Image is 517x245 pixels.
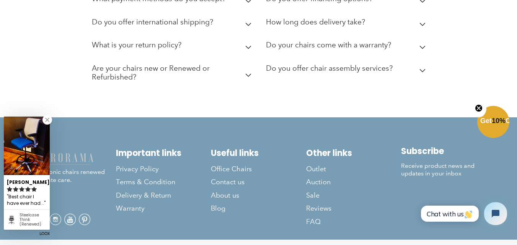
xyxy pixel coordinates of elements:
h2: Other links [306,148,401,158]
span: Terms & Condition [116,178,175,187]
a: Contact us [211,175,306,188]
a: About us [211,189,306,202]
a: Delivery & Return [116,189,211,202]
a: Reviews [306,202,401,215]
h2: Are your chairs new or Renewed or Refurbished? [92,64,254,81]
img: Agnes J. review of Steelcase Think (Renewed) [4,117,50,175]
h2: Do you offer international shipping? [92,18,213,26]
div: [PERSON_NAME] [7,176,47,186]
span: About us [211,191,239,200]
h2: Do your chairs come with a warranty? [266,41,391,49]
summary: Do you offer international shipping? [92,12,254,36]
svg: rating icon full [13,187,18,192]
summary: Do your chairs come with a warranty? [266,35,429,58]
svg: rating icon full [31,187,37,192]
span: Delivery & Return [116,191,171,200]
div: Best chair I have ever had... [7,193,47,208]
span: Blog [211,204,225,213]
span: Warranty [116,204,145,213]
span: Contact us [211,178,245,187]
a: Warranty [116,202,211,215]
span: Auction [306,178,331,187]
h2: Important links [116,148,211,158]
h2: Subscribe [401,146,496,156]
h2: Do you offer chair assembly services? [266,64,393,73]
a: Sale [306,189,401,202]
div: Steelcase Think (Renewed) [20,213,47,227]
h2: Useful links [211,148,306,158]
summary: What is your return policy? [92,35,254,58]
span: Privacy Policy [116,165,159,174]
h4: Folow us [21,200,116,209]
span: FAQ [306,217,321,226]
img: chairorama [21,152,97,165]
svg: rating icon full [7,187,12,192]
a: Privacy Policy [116,162,211,175]
span: Outlet [306,165,326,174]
svg: rating icon full [19,187,24,192]
span: Get Off [480,117,515,125]
summary: How long does delivery take? [266,12,429,36]
button: Close teaser [471,100,486,117]
span: 10% [492,117,506,125]
span: Office Chairs [211,165,252,174]
a: Blog [211,202,306,215]
svg: rating icon full [25,187,31,192]
p: Receive product news and updates in your inbox [401,162,496,178]
iframe: Tidio Chat [413,196,514,232]
h2: What is your return policy? [92,41,181,49]
summary: Are your chairs new or Renewed or Refurbished? [92,58,254,91]
span: Reviews [306,204,331,213]
a: Terms & Condition [116,175,211,188]
a: Office Chairs [211,162,306,175]
a: Auction [306,175,401,188]
a: Outlet [306,162,401,175]
summary: Do you offer chair assembly services? [266,58,429,82]
a: FAQ [306,215,401,228]
div: Get10%OffClose teaser [477,107,509,139]
p: Modern iconic chairs renewed with ultimate care. [21,152,116,184]
span: Sale [306,191,320,200]
h2: How long does delivery take? [266,18,365,26]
